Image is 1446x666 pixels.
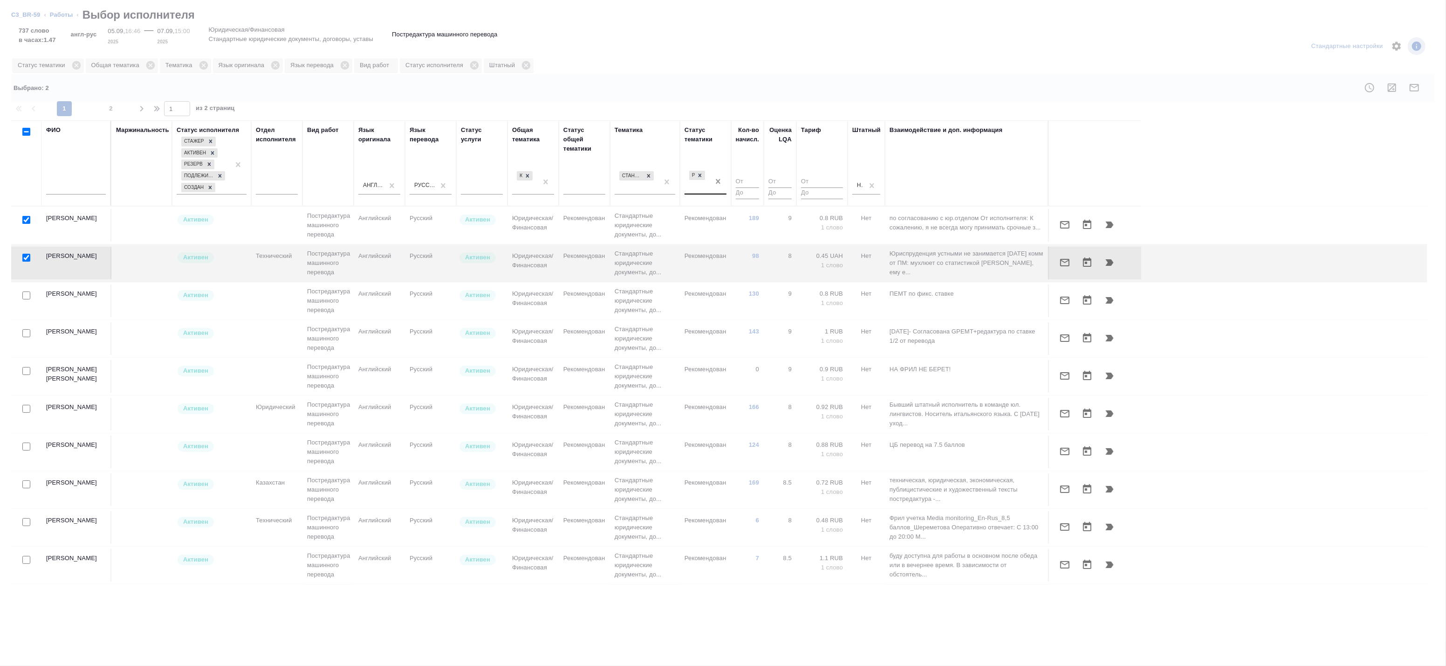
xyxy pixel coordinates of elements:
input: От [768,176,792,188]
button: Открыть календарь загрузки [1076,327,1098,349]
div: Язык перевода [410,125,452,144]
button: Продолжить [1098,289,1121,312]
div: Стажер, Активен, Резерв, Подлежит внедрению, Создан [180,147,219,159]
div: Подлежит внедрению [181,171,215,181]
div: Рекомендован [689,171,695,180]
div: Кол-во начисл. [736,125,759,144]
button: Отправить предложение о работе [1054,251,1076,274]
td: [PERSON_NAME] [41,398,111,430]
div: Взаимодействие и доп. информация [890,125,1002,135]
td: [PERSON_NAME] [41,473,111,506]
button: Открыть календарь загрузки [1076,440,1098,463]
button: Открыть календарь загрузки [1076,365,1098,387]
div: Стажер, Активен, Резерв, Подлежит внедрению, Создан [180,159,215,170]
div: Стандартные юридические документы, договоры, уставы [618,170,655,182]
div: Статус тематики [685,125,726,144]
div: ФИО [46,125,61,135]
button: Открыть календарь загрузки [1076,478,1098,500]
button: Отправить предложение о работе [1054,440,1076,463]
input: До [736,187,759,199]
td: [PERSON_NAME] [41,209,111,242]
div: Стажер [181,137,206,146]
div: Штатный [852,125,881,135]
div: Русский [414,181,436,189]
div: Нет [857,181,864,189]
input: Выбери исполнителей, чтобы отправить приглашение на работу [22,291,30,299]
div: Стажер, Активен, Резерв, Подлежит внедрению, Создан [180,170,226,182]
input: Выбери исполнителей, чтобы отправить приглашение на работу [22,443,30,451]
button: Открыть календарь загрузки [1076,516,1098,538]
div: Статус общей тематики [563,125,605,153]
button: Отправить предложение о работе [1054,402,1076,425]
div: Рекомендован [688,170,706,181]
td: [PERSON_NAME] [41,436,111,468]
input: От [736,176,759,188]
div: Юридическая/Финансовая [516,170,534,182]
input: Выбери исполнителей, чтобы отправить приглашение на работу [22,556,30,564]
p: Постредактура машинного перевода [392,30,497,39]
div: Английский [363,181,384,189]
td: [PERSON_NAME] [PERSON_NAME] [41,360,111,393]
div: Стандартные юридические документы, договоры, уставы [619,171,644,181]
div: Стажер, Активен, Резерв, Подлежит внедрению, Создан [180,182,216,194]
button: Отправить предложение о работе [1054,365,1076,387]
td: [PERSON_NAME] [41,284,111,317]
button: Продолжить [1098,478,1121,500]
button: Отправить предложение о работе [1054,327,1076,349]
button: Открыть календарь загрузки [1076,214,1098,236]
button: Открыть календарь загрузки [1076,402,1098,425]
input: От [801,176,843,188]
div: Статус исполнителя [177,125,239,135]
div: Общая тематика [512,125,554,144]
button: Продолжить [1098,214,1121,236]
button: Продолжить [1098,327,1121,349]
td: [PERSON_NAME] [41,247,111,279]
input: Выбери исполнителей, чтобы отправить приглашение на работу [22,367,30,375]
td: [PERSON_NAME] [41,549,111,582]
div: Вид работ [307,125,339,135]
div: Тариф [801,125,821,135]
td: [PERSON_NAME] [41,322,111,355]
input: До [768,187,792,199]
button: Продолжить [1098,516,1121,538]
input: Выбери исполнителей, чтобы отправить приглашение на работу [22,405,30,413]
button: Продолжить [1098,251,1121,274]
button: Отправить предложение о работе [1054,289,1076,312]
input: Выбери исполнителей, чтобы отправить приглашение на работу [22,480,30,488]
input: До [801,187,843,199]
div: Отдел исполнителя [256,125,298,144]
button: Открыть календарь загрузки [1076,289,1098,312]
button: Продолжить [1098,554,1121,576]
button: Отправить предложение о работе [1054,214,1076,236]
div: Создан [181,183,205,193]
div: Маржинальность [116,125,169,135]
button: Отправить предложение о работе [1054,478,1076,500]
button: Отправить предложение о работе [1054,516,1076,538]
div: Тематика [615,125,643,135]
button: Продолжить [1098,440,1121,463]
td: [PERSON_NAME] [41,511,111,544]
div: Язык оригинала [358,125,400,144]
button: Продолжить [1098,365,1121,387]
button: Открыть календарь загрузки [1076,251,1098,274]
input: Выбери исполнителей, чтобы отправить приглашение на работу [22,329,30,337]
div: Оценка LQA [768,125,792,144]
input: Выбери исполнителей, чтобы отправить приглашение на работу [22,518,30,526]
button: Продолжить [1098,402,1121,425]
div: Статус услуги [461,125,503,144]
button: Отправить предложение о работе [1054,554,1076,576]
button: Открыть календарь загрузки [1076,554,1098,576]
div: Стажер, Активен, Резерв, Подлежит внедрению, Создан [180,136,217,147]
div: Активен [181,148,207,158]
div: Юридическая/Финансовая [517,171,522,181]
div: Резерв [181,160,204,169]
